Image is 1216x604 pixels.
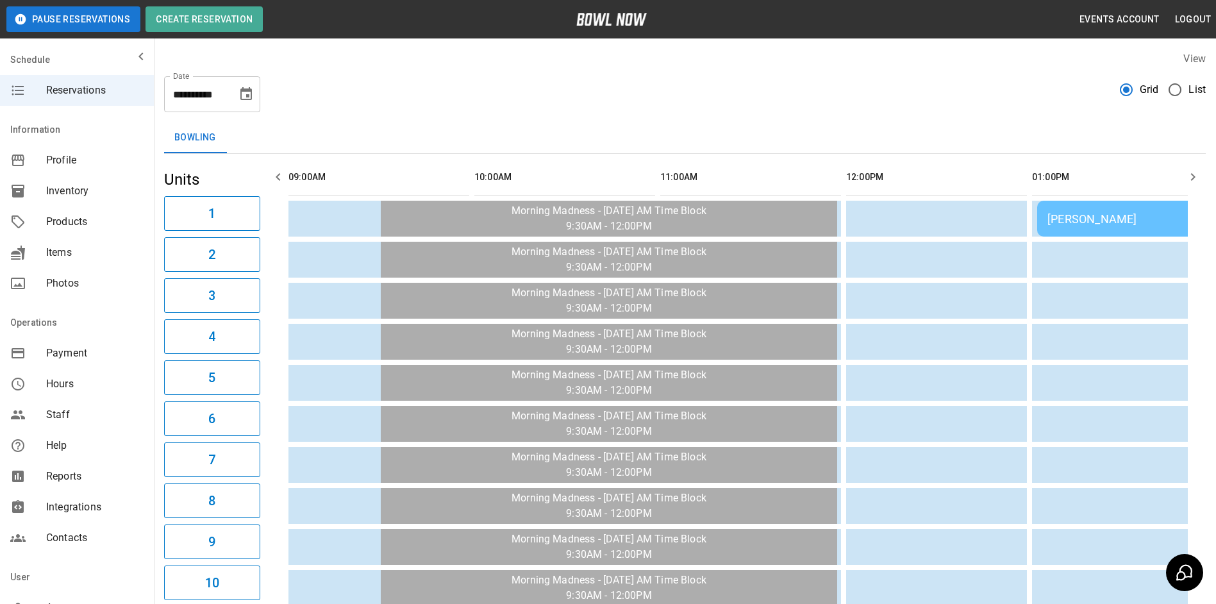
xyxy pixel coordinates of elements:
button: 1 [164,196,260,231]
span: Products [46,214,144,230]
span: Reservations [46,83,144,98]
h6: 2 [208,244,215,265]
button: Choose date, selected date is Oct 17, 2025 [233,81,259,107]
h6: 5 [208,367,215,388]
th: 10:00AM [474,159,655,196]
img: logo [576,13,647,26]
span: Payment [46,346,144,361]
span: Items [46,245,144,260]
h6: 3 [208,285,215,306]
span: Hours [46,376,144,392]
span: Grid [1140,82,1159,97]
h6: 6 [208,408,215,429]
span: Contacts [46,530,144,546]
th: 09:00AM [288,159,469,196]
button: Events Account [1074,8,1165,31]
span: Staff [46,407,144,423]
th: 12:00PM [846,159,1027,196]
button: 9 [164,524,260,559]
button: Pause Reservations [6,6,140,32]
button: 4 [164,319,260,354]
button: 3 [164,278,260,313]
button: 2 [164,237,260,272]
span: Profile [46,153,144,168]
button: 10 [164,566,260,600]
h6: 1 [208,203,215,224]
h6: 8 [208,491,215,511]
div: inventory tabs [164,122,1206,153]
div: [PERSON_NAME] [1047,212,1209,226]
th: 11:00AM [660,159,841,196]
h5: Units [164,169,260,190]
button: Logout [1170,8,1216,31]
span: Inventory [46,183,144,199]
h6: 9 [208,532,215,552]
h6: 7 [208,449,215,470]
button: 8 [164,483,260,518]
span: Photos [46,276,144,291]
span: List [1188,82,1206,97]
button: 5 [164,360,260,395]
span: Help [46,438,144,453]
button: 7 [164,442,260,477]
button: Create Reservation [146,6,263,32]
span: Integrations [46,499,144,515]
button: 6 [164,401,260,436]
h6: 4 [208,326,215,347]
h6: 10 [205,573,219,593]
label: View [1183,53,1206,65]
button: Bowling [164,122,226,153]
span: Reports [46,469,144,484]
